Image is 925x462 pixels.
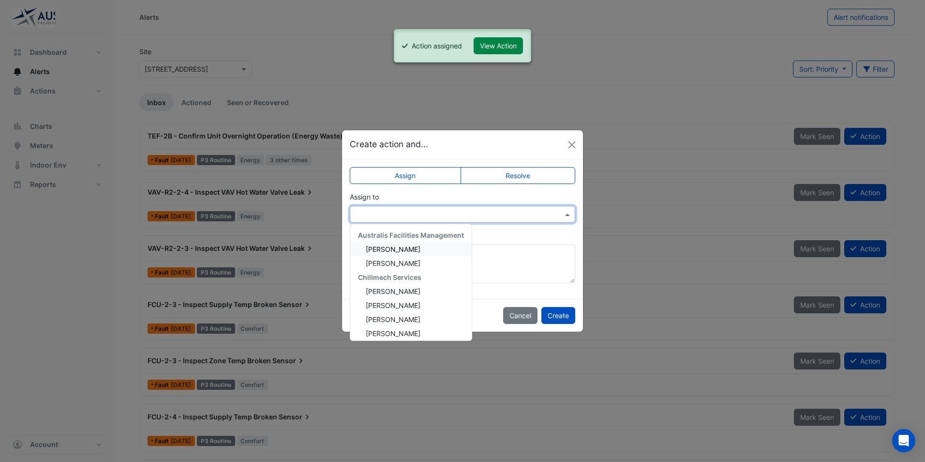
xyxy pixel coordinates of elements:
[366,329,420,338] span: [PERSON_NAME]
[503,307,537,324] button: Cancel
[565,138,579,152] button: Close
[358,231,464,239] span: Australis Facilities Management
[350,167,461,184] label: Assign
[412,41,462,51] div: Action assigned
[350,138,428,151] h5: Create action and...
[541,307,575,324] button: Create
[474,37,523,54] button: View Action
[358,273,421,281] span: Chillmech Services
[461,167,576,184] label: Resolve
[350,224,472,341] ng-dropdown-panel: Options list
[366,245,420,253] span: [PERSON_NAME]
[892,429,915,452] div: Open Intercom Messenger
[366,287,420,295] span: [PERSON_NAME]
[366,259,420,267] span: [PERSON_NAME]
[350,192,379,202] label: Assign to
[366,301,420,309] span: [PERSON_NAME]
[366,315,420,323] span: [PERSON_NAME]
